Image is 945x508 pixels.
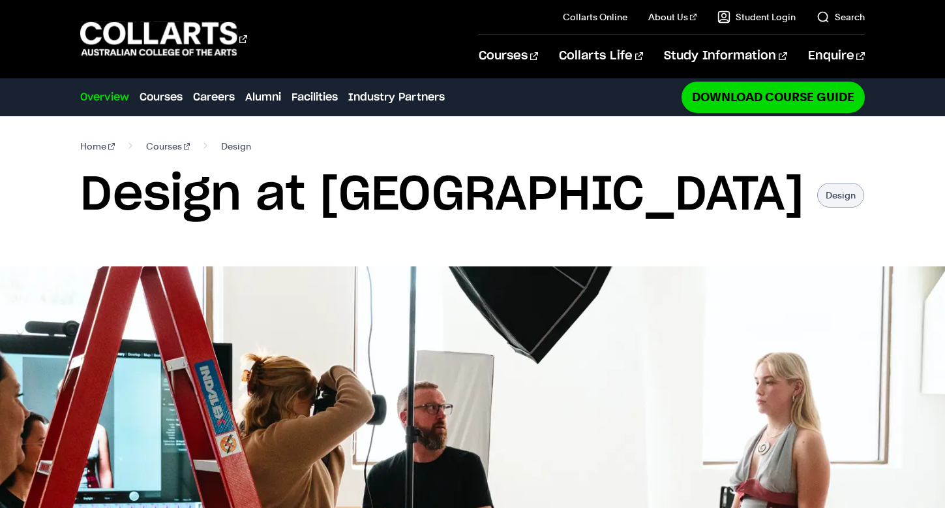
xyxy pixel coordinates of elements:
span: Design [221,137,251,155]
a: Student Login [717,10,796,24]
a: Courses [140,89,183,105]
a: About Us [648,10,697,24]
div: Go to homepage [80,20,247,57]
a: Study Information [664,35,787,78]
a: Courses [479,35,538,78]
a: Careers [193,89,235,105]
a: Enquire [808,35,865,78]
a: Search [817,10,865,24]
a: Industry Partners [348,89,445,105]
a: Alumni [245,89,281,105]
a: Collarts Online [563,10,627,24]
a: Courses [146,137,190,155]
a: Overview [80,89,129,105]
a: Collarts Life [559,35,643,78]
h1: Design at [GEOGRAPHIC_DATA] [80,166,804,225]
a: Home [80,137,115,155]
a: Download Course Guide [682,82,865,112]
a: Facilities [292,89,338,105]
p: Design [817,183,864,208]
